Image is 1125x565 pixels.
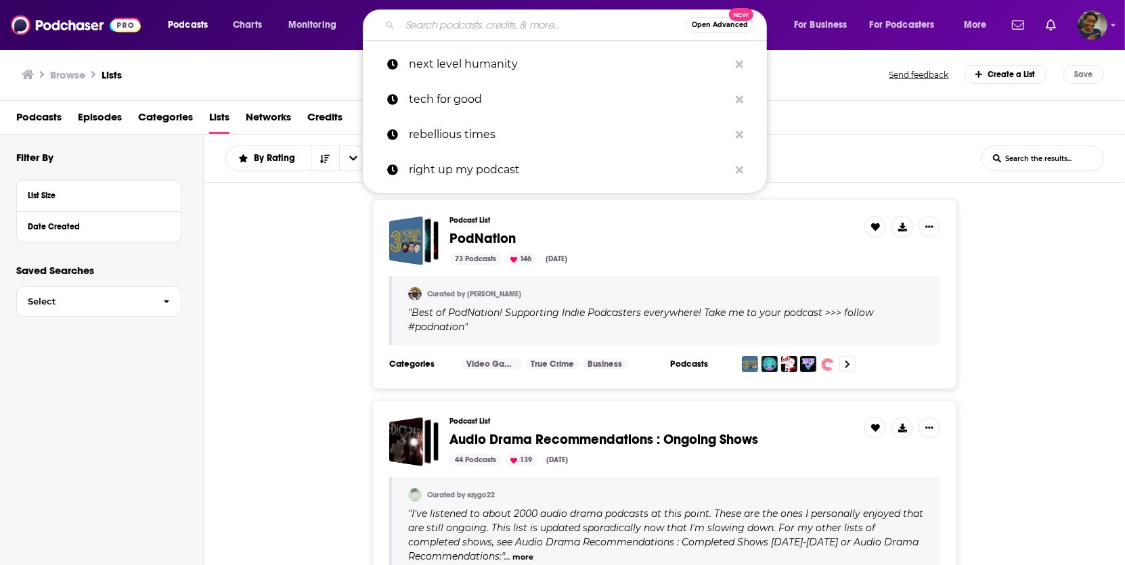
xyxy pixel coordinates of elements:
span: Open Advanced [692,22,748,28]
span: Podcasts [168,16,208,35]
button: Send feedback [885,69,953,81]
div: [DATE] [541,454,573,466]
p: rebellious times [409,117,729,152]
a: Business [583,359,628,369]
span: Select [17,297,152,306]
div: [DATE] [540,253,573,265]
img: Super Media Bros Podcast [800,356,816,372]
span: " " [408,507,923,562]
button: Show More Button [919,216,940,238]
img: Podchaser - Follow, Share and Rate Podcasts [11,12,141,38]
span: Audio Drama Recommendations : Ongoing Shows [449,431,758,448]
button: open menu [226,154,311,163]
h2: Filter By [16,151,53,164]
h2: Choose List sort [225,145,368,171]
button: more [512,551,533,563]
img: ezygo22 [408,488,422,501]
a: Podcasts [16,106,62,134]
a: Audio Drama Recommendations : Ongoing Shows [449,432,758,447]
a: PodNation [449,231,516,246]
button: Show More Button [919,417,940,438]
a: Show notifications dropdown [1040,14,1061,37]
a: Episodes [78,106,122,134]
div: 44 Podcasts [449,454,502,466]
a: PodNation [389,216,439,265]
button: open menu [785,14,864,36]
div: 139 [505,454,537,466]
div: List Size [28,191,161,200]
button: open menu [954,14,1004,36]
button: open menu [158,14,225,36]
img: 3 Hours Later [742,356,758,372]
span: Logged in as sabrinajohnson [1078,10,1107,40]
button: Date Created [28,217,170,234]
h3: Browse [50,68,85,81]
p: right up my podcast [409,152,729,187]
span: " " [408,307,873,333]
span: For Podcasters [870,16,935,35]
span: ... [504,550,510,562]
a: Networks [246,106,291,134]
button: Sort Direction [311,146,339,171]
button: Save [1063,65,1104,84]
img: Cage's Kiss: The Nicolas Cage Podcast [781,356,797,372]
span: Charts [233,16,262,35]
span: PodNation [449,230,516,247]
a: Video Games [461,359,522,369]
a: Curated by [PERSON_NAME] [427,290,521,298]
p: Saved Searches [16,264,181,277]
a: right up my podcast [363,152,767,187]
button: open menu [279,14,354,36]
a: Credits [307,106,343,134]
a: Charts [224,14,270,36]
h3: Podcast List [449,216,854,225]
a: Audio Drama Recommendations : Ongoing Shows [389,417,439,466]
a: True Crime [525,359,579,369]
input: Search podcasts, credits, & more... [400,14,686,36]
h3: Categories [389,359,450,369]
span: More [964,16,987,35]
button: open menu [861,14,954,36]
img: Alex3HL [408,287,422,300]
button: List Size [28,186,170,203]
a: Curated by ezygo22 [427,491,495,499]
a: Categories [138,106,193,134]
a: Lists [102,68,122,81]
a: next level humanity [363,47,767,82]
a: Lists [209,106,229,134]
span: I've listened to about 2000 audio drama podcasts at this point. These are the ones I personally e... [408,507,923,562]
a: Show notifications dropdown [1007,14,1030,37]
div: Create a List [964,65,1047,84]
span: New [729,8,753,21]
a: rebellious times [363,117,767,152]
div: 146 [505,253,537,265]
img: Eat Crime [820,356,836,372]
h3: Podcasts [670,359,731,369]
span: Monitoring [288,16,336,35]
span: Best of PodNation! Supporting Indie Podcasters everywhere! Take me to your podcast >>> follow #po... [408,307,873,333]
span: By Rating [254,154,300,163]
button: Open AdvancedNew [686,17,754,33]
p: tech for good [409,82,729,117]
div: Search podcasts, credits, & more... [376,9,780,41]
a: tech for good [363,82,767,117]
span: For Business [794,16,847,35]
p: next level humanity [409,47,729,82]
button: open menu [339,146,368,171]
button: Show profile menu [1078,10,1107,40]
h3: Podcast List [449,417,854,426]
div: 73 Podcasts [449,253,502,265]
img: Cold Callers Comedy [762,356,778,372]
